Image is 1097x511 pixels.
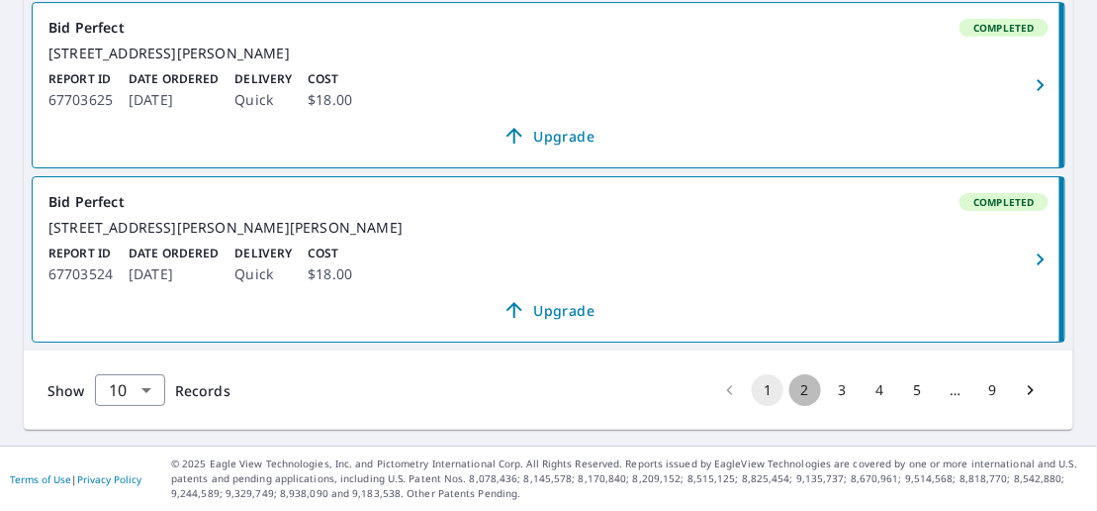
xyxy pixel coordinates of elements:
[961,195,1047,209] span: Completed
[48,19,1049,37] div: Bid Perfect
[129,262,219,286] p: [DATE]
[234,88,292,112] p: Quick
[47,381,85,400] span: Show
[1015,374,1047,406] button: Go to next page
[95,362,165,418] div: 10
[308,245,352,262] p: Cost
[865,374,896,406] button: Go to page 4
[308,88,352,112] p: $18.00
[48,219,1049,237] div: [STREET_ADDRESS][PERSON_NAME][PERSON_NAME]
[308,70,352,88] p: Cost
[234,70,292,88] p: Delivery
[48,245,113,262] p: Report ID
[711,374,1050,406] nav: pagination navigation
[10,472,71,486] a: Terms of Use
[961,21,1047,35] span: Completed
[48,120,1049,152] a: Upgrade
[902,374,934,406] button: Go to page 5
[48,262,113,286] p: 67703524
[33,177,1064,342] a: Bid PerfectCompleted[STREET_ADDRESS][PERSON_NAME][PERSON_NAME]Report ID67703524Date Ordered[DATE]...
[48,88,113,112] p: 67703625
[33,3,1064,167] a: Bid PerfectCompleted[STREET_ADDRESS][PERSON_NAME]Report ID67703625Date Ordered[DATE]DeliveryQuick...
[940,380,971,400] div: …
[129,70,219,88] p: Date Ordered
[48,294,1049,326] a: Upgrade
[129,88,219,112] p: [DATE]
[95,374,165,406] div: Show 10 records
[171,457,1087,501] p: © 2025 Eagle View Technologies, Inc. and Pictometry International Corp. All Rights Reserved. Repo...
[60,124,1037,148] span: Upgrade
[308,262,352,286] p: $18.00
[234,262,292,286] p: Quick
[77,472,141,486] a: Privacy Policy
[60,298,1037,322] span: Upgrade
[789,374,821,406] button: Go to page 2
[752,374,783,406] button: page 1
[48,45,1049,62] div: [STREET_ADDRESS][PERSON_NAME]
[234,245,292,262] p: Delivery
[10,473,141,485] p: |
[175,381,230,400] span: Records
[48,193,1049,211] div: Bid Perfect
[977,374,1009,406] button: Go to page 9
[129,245,219,262] p: Date Ordered
[827,374,859,406] button: Go to page 3
[48,70,113,88] p: Report ID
